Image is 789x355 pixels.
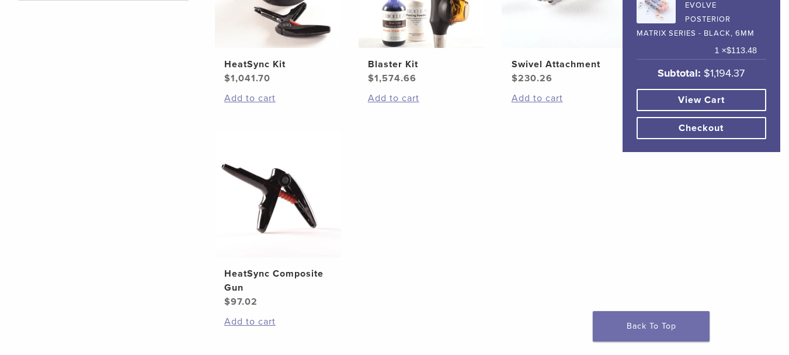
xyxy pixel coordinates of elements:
span: $ [727,46,731,55]
a: View cart [637,89,766,111]
h2: HeatSync Kit [224,57,331,71]
bdi: 1,574.66 [368,73,416,84]
img: HeatSync Composite Gun [215,131,341,257]
span: $ [224,73,231,84]
span: 1 × [715,44,757,57]
a: Checkout [637,117,766,139]
a: Add to cart: “Blaster Kit” [368,91,475,105]
span: $ [704,67,710,80]
a: Add to cart: “HeatSync Composite Gun” [224,315,331,329]
strong: Subtotal: [658,67,701,80]
h2: HeatSync Composite Gun [224,267,331,295]
a: Add to cart: “Swivel Attachment” [512,91,618,105]
h2: Blaster Kit [368,57,475,71]
span: $ [368,73,374,84]
bdi: 1,194.37 [704,67,745,80]
a: Add to cart: “HeatSync Kit” [224,91,331,105]
bdi: 230.26 [512,73,552,84]
span: $ [512,73,518,84]
bdi: 97.02 [224,296,258,308]
a: HeatSync Composite GunHeatSync Composite Gun $97.02 [215,131,341,309]
span: $ [224,296,231,308]
a: Back To Top [593,311,710,342]
bdi: 1,041.70 [224,73,270,84]
bdi: 113.48 [727,46,757,55]
h2: Swivel Attachment [512,57,618,71]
